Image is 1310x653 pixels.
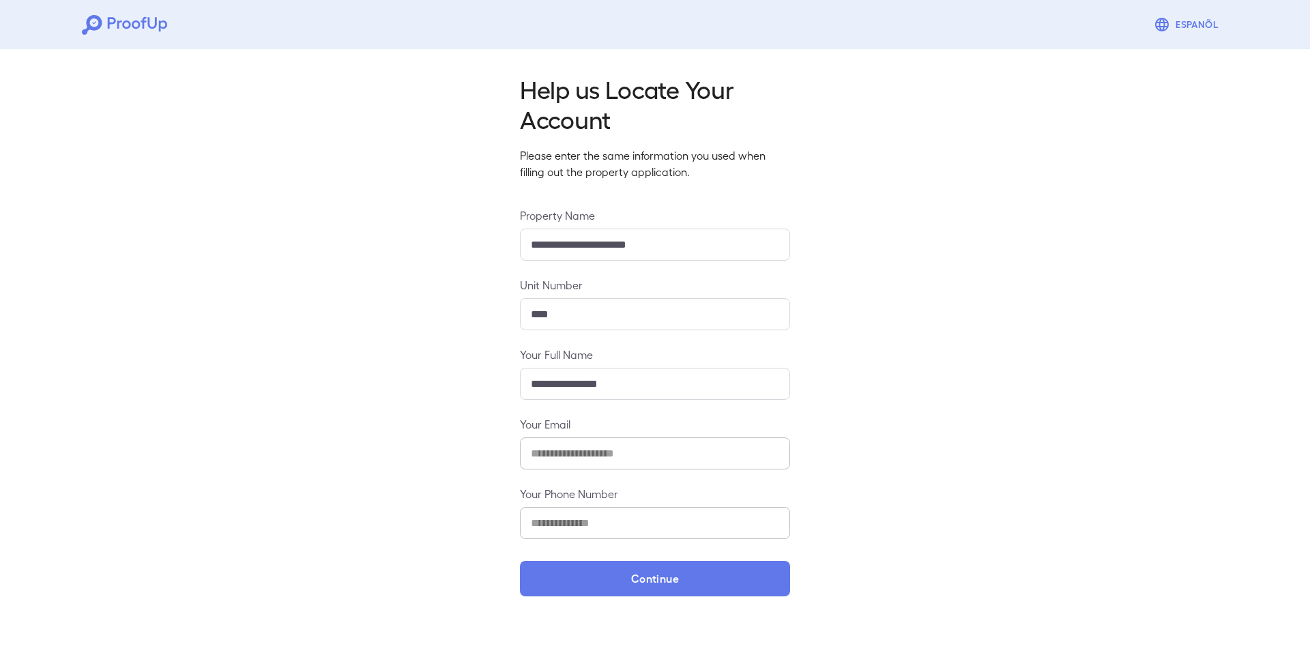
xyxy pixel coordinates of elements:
[520,74,790,134] h2: Help us Locate Your Account
[520,486,790,502] label: Your Phone Number
[520,207,790,223] label: Property Name
[520,147,790,180] p: Please enter the same information you used when filling out the property application.
[520,416,790,432] label: Your Email
[1148,11,1228,38] button: Espanõl
[520,277,790,293] label: Unit Number
[520,347,790,362] label: Your Full Name
[520,561,790,596] button: Continue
